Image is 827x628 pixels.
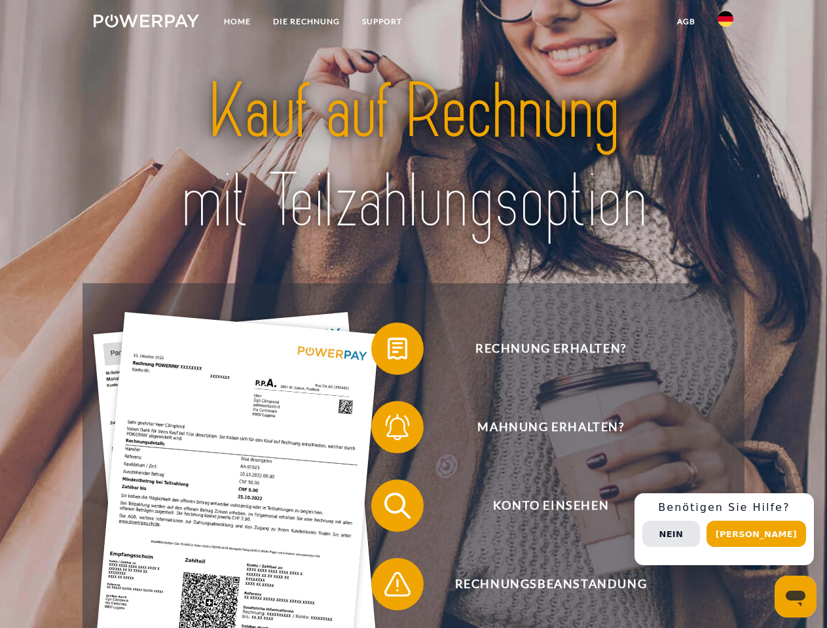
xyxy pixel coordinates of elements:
button: Nein [642,521,700,547]
img: qb_warning.svg [381,568,414,601]
span: Rechnungsbeanstandung [390,558,711,610]
span: Konto einsehen [390,480,711,532]
a: SUPPORT [351,10,413,33]
a: DIE RECHNUNG [262,10,351,33]
img: title-powerpay_de.svg [125,63,702,251]
a: agb [666,10,707,33]
div: Schnellhilfe [634,493,814,565]
iframe: Schaltfläche zum Öffnen des Messaging-Fensters [775,576,817,618]
span: Rechnung erhalten? [390,323,711,375]
button: Mahnung erhalten? [371,401,712,453]
img: de [718,11,733,27]
h3: Benötigen Sie Hilfe? [642,501,806,514]
span: Mahnung erhalten? [390,401,711,453]
button: Rechnungsbeanstandung [371,558,712,610]
button: Konto einsehen [371,480,712,532]
button: [PERSON_NAME] [707,521,806,547]
img: logo-powerpay-white.svg [94,14,199,27]
button: Rechnung erhalten? [371,323,712,375]
img: qb_search.svg [381,489,414,522]
img: qb_bill.svg [381,332,414,365]
img: qb_bell.svg [381,411,414,444]
a: Home [213,10,262,33]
